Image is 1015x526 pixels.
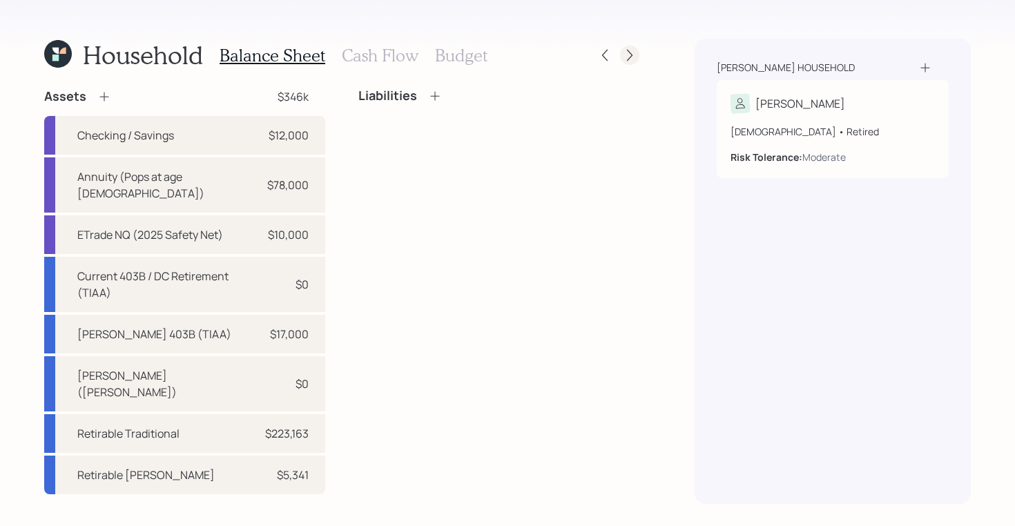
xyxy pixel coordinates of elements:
[220,46,325,66] h3: Balance Sheet
[77,127,174,144] div: Checking / Savings
[278,88,309,105] div: $346k
[731,124,935,139] div: [DEMOGRAPHIC_DATA] • Retired
[44,89,86,104] h4: Assets
[435,46,487,66] h3: Budget
[358,88,417,104] h4: Liabilities
[802,150,846,164] div: Moderate
[77,226,223,243] div: ETrade NQ (2025 Safety Net)
[83,40,203,70] h1: Household
[277,467,309,483] div: $5,341
[270,326,309,342] div: $17,000
[269,127,309,144] div: $12,000
[77,367,256,400] div: [PERSON_NAME] ([PERSON_NAME])
[77,268,256,301] div: Current 403B / DC Retirement (TIAA)
[77,425,180,442] div: Retirable Traditional
[268,226,309,243] div: $10,000
[296,276,309,293] div: $0
[77,168,256,202] div: Annuity (Pops at age [DEMOGRAPHIC_DATA])
[265,425,309,442] div: $223,163
[731,150,802,164] b: Risk Tolerance:
[296,376,309,392] div: $0
[267,177,309,193] div: $78,000
[77,467,215,483] div: Retirable [PERSON_NAME]
[342,46,418,66] h3: Cash Flow
[755,95,845,112] div: [PERSON_NAME]
[717,61,855,75] div: [PERSON_NAME] household
[77,326,231,342] div: [PERSON_NAME] 403B (TIAA)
